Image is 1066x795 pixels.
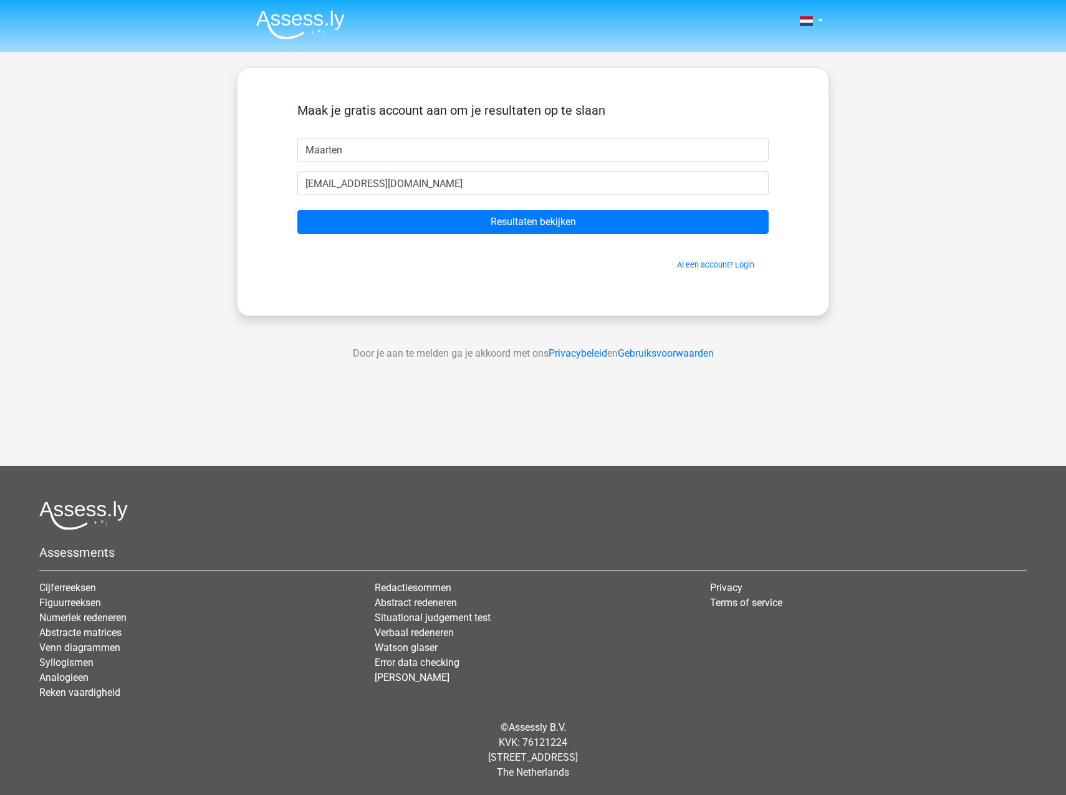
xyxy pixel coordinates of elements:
a: Watson glaser [375,642,438,653]
a: Numeriek redeneren [39,612,127,624]
a: Abstract redeneren [375,597,457,609]
a: Terms of service [710,597,782,609]
img: Assessly [256,10,345,39]
a: Privacy [710,582,742,594]
a: Reken vaardigheid [39,687,120,698]
a: Cijferreeksen [39,582,96,594]
img: Assessly logo [39,501,128,530]
a: Assessly B.V. [509,721,566,733]
a: Privacybeleid [549,347,607,359]
a: Al een account? Login [677,260,754,269]
a: Venn diagrammen [39,642,120,653]
h5: Assessments [39,545,1027,560]
input: Email [297,171,769,195]
a: Verbaal redeneren [375,627,454,638]
a: Situational judgement test [375,612,491,624]
a: Figuurreeksen [39,597,101,609]
h5: Maak je gratis account aan om je resultaten op te slaan [297,103,769,118]
a: Abstracte matrices [39,627,122,638]
a: Analogieen [39,672,89,683]
div: © KVK: 76121224 [STREET_ADDRESS] The Netherlands [30,710,1036,790]
a: Gebruiksvoorwaarden [618,347,714,359]
a: Syllogismen [39,657,94,668]
input: Voornaam [297,138,769,161]
input: Resultaten bekijken [297,210,769,234]
a: Error data checking [375,657,459,668]
a: [PERSON_NAME] [375,672,449,683]
a: Redactiesommen [375,582,451,594]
